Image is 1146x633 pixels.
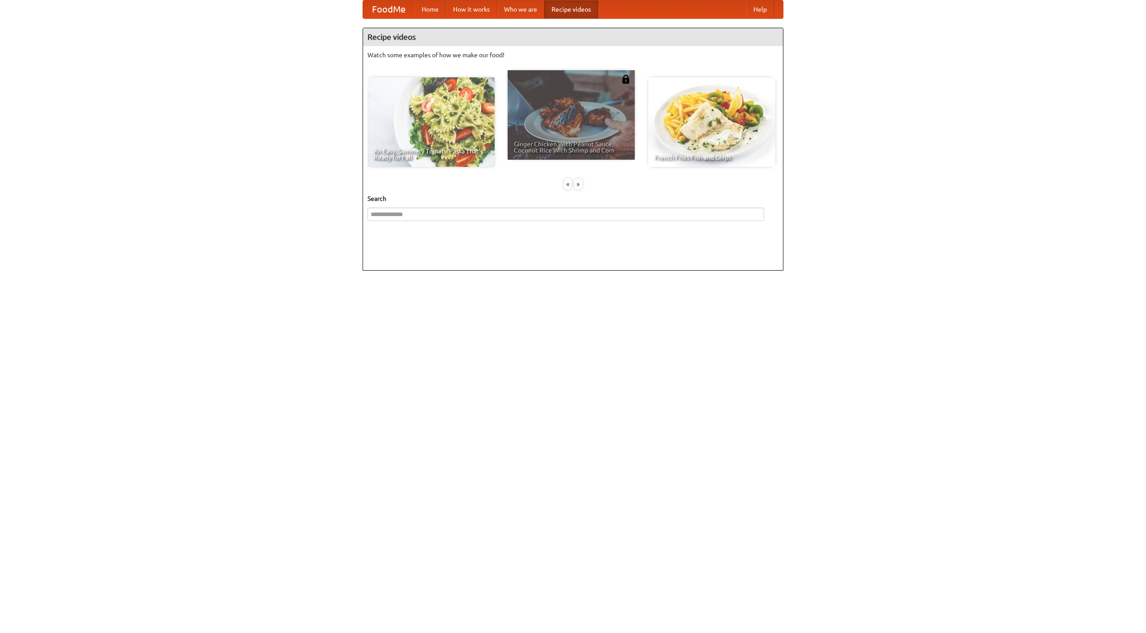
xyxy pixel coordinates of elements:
[544,0,598,18] a: Recipe videos
[654,154,769,161] span: French Fries Fish and Chips
[746,0,774,18] a: Help
[446,0,497,18] a: How it works
[374,148,488,161] span: An Easy, Summery Tomato Pasta That's Ready for Fall
[368,194,778,203] h5: Search
[415,0,446,18] a: Home
[564,178,572,190] div: «
[574,178,582,190] div: »
[363,28,783,46] h4: Recipe videos
[648,77,775,167] a: French Fries Fish and Chips
[497,0,544,18] a: Who we are
[621,75,630,84] img: 483408.png
[363,0,415,18] a: FoodMe
[368,51,778,59] p: Watch some examples of how we make our food!
[368,77,495,167] a: An Easy, Summery Tomato Pasta That's Ready for Fall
